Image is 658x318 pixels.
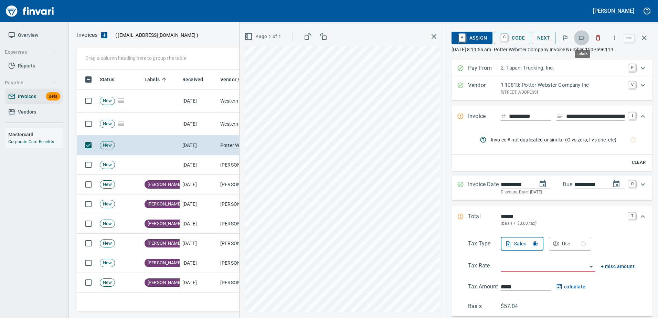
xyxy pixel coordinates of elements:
[217,234,286,253] td: [PERSON_NAME] Company Inc. (1-10431)
[501,34,508,41] a: C
[452,60,652,77] div: Expand
[537,34,550,42] span: Next
[474,131,647,149] nav: rules from agents
[18,31,38,40] span: Overview
[100,181,115,188] span: New
[100,142,115,149] span: New
[549,237,592,251] button: Use
[100,240,115,247] span: New
[501,237,543,251] button: Sales
[6,28,63,43] a: Overview
[468,240,501,251] p: Tax Type
[468,180,501,196] p: Invoice Date
[534,176,551,192] button: change date
[452,128,652,171] div: Expand
[180,253,217,273] td: [DATE]
[624,34,634,42] a: esc
[629,159,648,167] span: Clear
[115,98,127,103] span: Pages Split
[85,55,186,62] p: Drag a column heading here to group the table
[468,302,501,310] p: Basis
[217,155,286,175] td: [PERSON_NAME] (1-22219)
[5,48,57,56] span: Expenses
[468,81,501,96] p: Vendor
[182,75,203,84] span: Received
[8,131,63,138] h6: Mastercard
[556,113,563,120] svg: Invoice description
[586,262,596,272] button: Open
[217,214,286,234] td: [PERSON_NAME] Company Inc. (1-10431)
[468,112,501,121] p: Invoice
[558,30,573,45] button: Flag
[468,64,501,73] p: Pay From
[629,212,636,219] a: T
[111,32,198,39] p: ( )
[562,240,586,248] div: Use
[115,121,127,126] span: Pages Split
[180,194,217,214] td: [DATE]
[100,75,123,84] span: Status
[4,3,56,19] img: Finvari
[180,136,217,155] td: [DATE]
[217,194,286,214] td: [PERSON_NAME] Company Inc. (1-10431)
[100,98,115,104] span: New
[452,105,652,128] div: Expand
[100,162,115,168] span: New
[217,273,286,293] td: [PERSON_NAME] Company Inc. (1-10431)
[556,283,586,291] button: calculate
[6,58,63,74] a: Reports
[601,262,635,271] button: + misc amount
[591,30,606,45] button: Discard
[468,212,501,227] p: Total
[468,262,501,272] p: Tax Rate
[501,112,506,120] svg: Invoice number
[5,78,57,87] span: Payable
[100,121,115,127] span: New
[217,89,286,113] td: Western States Equipment Co. (1-11113)
[18,92,36,101] span: Invoices
[499,32,525,44] span: Code
[145,221,184,227] span: [PERSON_NAME]
[491,136,630,143] span: Invoice # not duplicated or similar (O vs zero, I vs one, etc)
[468,283,501,291] p: Tax Amount
[501,81,625,89] p: 1-10818: Potter Webster Company Inc
[145,260,184,266] span: [PERSON_NAME]
[100,221,115,227] span: New
[145,75,160,84] span: Labels
[180,155,217,175] td: [DATE]
[246,32,281,41] span: Page 1 of 1
[117,32,196,39] span: [EMAIL_ADDRESS][DOMAIN_NAME]
[501,64,625,72] p: 2: Tapani Trucking, Inc.
[180,214,217,234] td: [DATE]
[6,89,63,104] a: InvoicesBeta
[452,46,652,53] p: [DATE] 8:19:55 am. Potter Webster Company Invoice Number 150P596119.
[628,157,650,168] button: Clear
[501,302,533,310] p: $57.04
[180,175,217,194] td: [DATE]
[452,176,652,200] div: Expand
[563,180,595,189] p: Due
[100,260,115,266] span: New
[514,240,538,248] div: Sales
[591,6,636,16] button: [PERSON_NAME]
[145,279,184,286] span: [PERSON_NAME]
[2,46,60,59] button: Expenses
[180,113,217,136] td: [DATE]
[629,112,636,119] a: I
[501,89,625,96] p: [STREET_ADDRESS]
[608,176,625,192] button: change due date
[97,31,111,39] button: Upload an Invoice
[629,64,636,71] a: P
[459,34,465,41] a: A
[145,240,184,247] span: [PERSON_NAME]
[501,220,625,227] p: (basis + $0.00 tax)
[6,104,63,120] a: Vendors
[46,93,60,100] span: Beta
[18,108,36,116] span: Vendors
[217,136,286,155] td: Potter Webster Company Inc (1-10818)
[180,273,217,293] td: [DATE]
[2,76,60,89] button: Payable
[217,253,286,273] td: [PERSON_NAME] Company Inc. (1-10431)
[145,181,184,188] span: [PERSON_NAME]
